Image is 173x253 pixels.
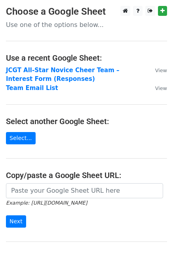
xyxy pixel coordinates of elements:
[6,67,120,83] a: JCGT All-Star Novice Cheer Team – Interest Form (Responses)
[6,215,26,228] input: Next
[155,67,167,73] small: View
[6,200,87,206] small: Example: [URL][DOMAIN_NAME]
[6,183,163,198] input: Paste your Google Sheet URL here
[6,6,167,17] h3: Choose a Google Sheet
[147,84,167,92] a: View
[155,85,167,91] small: View
[6,84,58,92] a: Team Email List
[147,67,167,74] a: View
[6,21,167,29] p: Use one of the options below...
[6,53,167,63] h4: Use a recent Google Sheet:
[6,171,167,180] h4: Copy/paste a Google Sheet URL:
[6,117,167,126] h4: Select another Google Sheet:
[6,132,36,144] a: Select...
